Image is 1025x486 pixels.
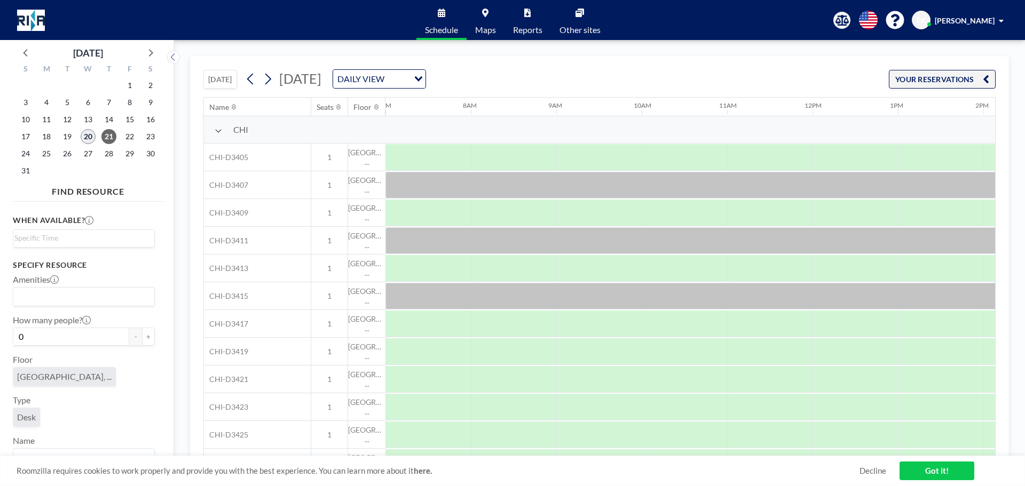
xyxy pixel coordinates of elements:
[39,95,54,110] span: Monday, August 4, 2025
[101,146,116,161] span: Thursday, August 28, 2025
[81,95,96,110] span: Wednesday, August 6, 2025
[935,16,995,25] span: [PERSON_NAME]
[311,153,348,162] span: 1
[279,70,321,86] span: [DATE]
[143,129,158,144] span: Saturday, August 23, 2025
[890,101,903,109] div: 1PM
[81,129,96,144] span: Wednesday, August 20, 2025
[204,430,248,440] span: CHI-D3425
[348,370,385,388] span: [GEOGRAPHIC_DATA], ...
[143,112,158,127] span: Saturday, August 16, 2025
[143,95,158,110] span: Saturday, August 9, 2025
[204,375,248,384] span: CHI-D3421
[311,375,348,384] span: 1
[13,354,33,365] label: Floor
[101,129,116,144] span: Thursday, August 21, 2025
[122,78,137,93] span: Friday, August 1, 2025
[142,328,155,346] button: +
[204,180,248,190] span: CHI-D3407
[13,260,155,270] h3: Specify resource
[388,72,408,86] input: Search for option
[122,129,137,144] span: Friday, August 22, 2025
[475,26,496,34] span: Maps
[14,290,148,304] input: Search for option
[311,291,348,301] span: 1
[129,328,142,346] button: -
[204,208,248,218] span: CHI-D3409
[719,101,737,109] div: 11AM
[17,466,860,476] span: Roomzilla requires cookies to work properly and provide you with the best experience. You can lea...
[348,231,385,250] span: [GEOGRAPHIC_DATA], ...
[15,63,36,77] div: S
[122,112,137,127] span: Friday, August 15, 2025
[13,449,154,467] div: Search for option
[425,26,458,34] span: Schedule
[204,319,248,329] span: CHI-D3417
[348,203,385,222] span: [GEOGRAPHIC_DATA], ...
[36,63,57,77] div: M
[81,146,96,161] span: Wednesday, August 27, 2025
[917,15,926,25] span: EK
[18,112,33,127] span: Sunday, August 10, 2025
[17,412,36,423] span: Desk
[122,146,137,161] span: Friday, August 29, 2025
[900,461,974,480] a: Got it!
[414,466,432,475] a: here.
[73,45,103,60] div: [DATE]
[13,315,91,325] label: How many people?
[348,314,385,333] span: [GEOGRAPHIC_DATA], ...
[204,153,248,162] span: CHI-D3405
[13,395,30,405] label: Type
[348,148,385,166] span: [GEOGRAPHIC_DATA], ...
[513,26,542,34] span: Reports
[140,63,161,77] div: S
[60,129,75,144] span: Tuesday, August 19, 2025
[311,347,348,356] span: 1
[98,63,119,77] div: T
[975,101,989,109] div: 2PM
[353,102,372,112] div: Floor
[81,112,96,127] span: Wednesday, August 13, 2025
[101,112,116,127] span: Thursday, August 14, 2025
[13,230,154,246] div: Search for option
[78,63,99,77] div: W
[559,26,601,34] span: Other sites
[203,70,237,89] button: [DATE]
[335,72,387,86] span: DAILY VIEW
[17,10,45,31] img: organization-logo
[18,129,33,144] span: Sunday, August 17, 2025
[860,466,886,476] a: Decline
[57,63,78,77] div: T
[60,95,75,110] span: Tuesday, August 5, 2025
[311,180,348,190] span: 1
[317,102,334,112] div: Seats
[18,163,33,178] span: Sunday, August 31, 2025
[101,95,116,110] span: Thursday, August 7, 2025
[39,112,54,127] span: Monday, August 11, 2025
[13,435,35,446] label: Name
[348,397,385,416] span: [GEOGRAPHIC_DATA], ...
[348,425,385,444] span: [GEOGRAPHIC_DATA], ...
[204,236,248,245] span: CHI-D3411
[13,182,163,197] h4: FIND RESOURCE
[805,101,822,109] div: 12PM
[14,451,148,465] input: Search for option
[13,288,154,306] div: Search for option
[204,264,248,273] span: CHI-D3413
[311,208,348,218] span: 1
[311,319,348,329] span: 1
[18,95,33,110] span: Sunday, August 3, 2025
[60,112,75,127] span: Tuesday, August 12, 2025
[122,95,137,110] span: Friday, August 8, 2025
[463,101,477,109] div: 8AM
[233,124,248,135] span: CHI
[311,402,348,412] span: 1
[60,146,75,161] span: Tuesday, August 26, 2025
[209,102,229,112] div: Name
[143,146,158,161] span: Saturday, August 30, 2025
[634,101,651,109] div: 10AM
[18,146,33,161] span: Sunday, August 24, 2025
[17,371,112,382] span: [GEOGRAPHIC_DATA], ...
[348,286,385,305] span: [GEOGRAPHIC_DATA], ...
[39,129,54,144] span: Monday, August 18, 2025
